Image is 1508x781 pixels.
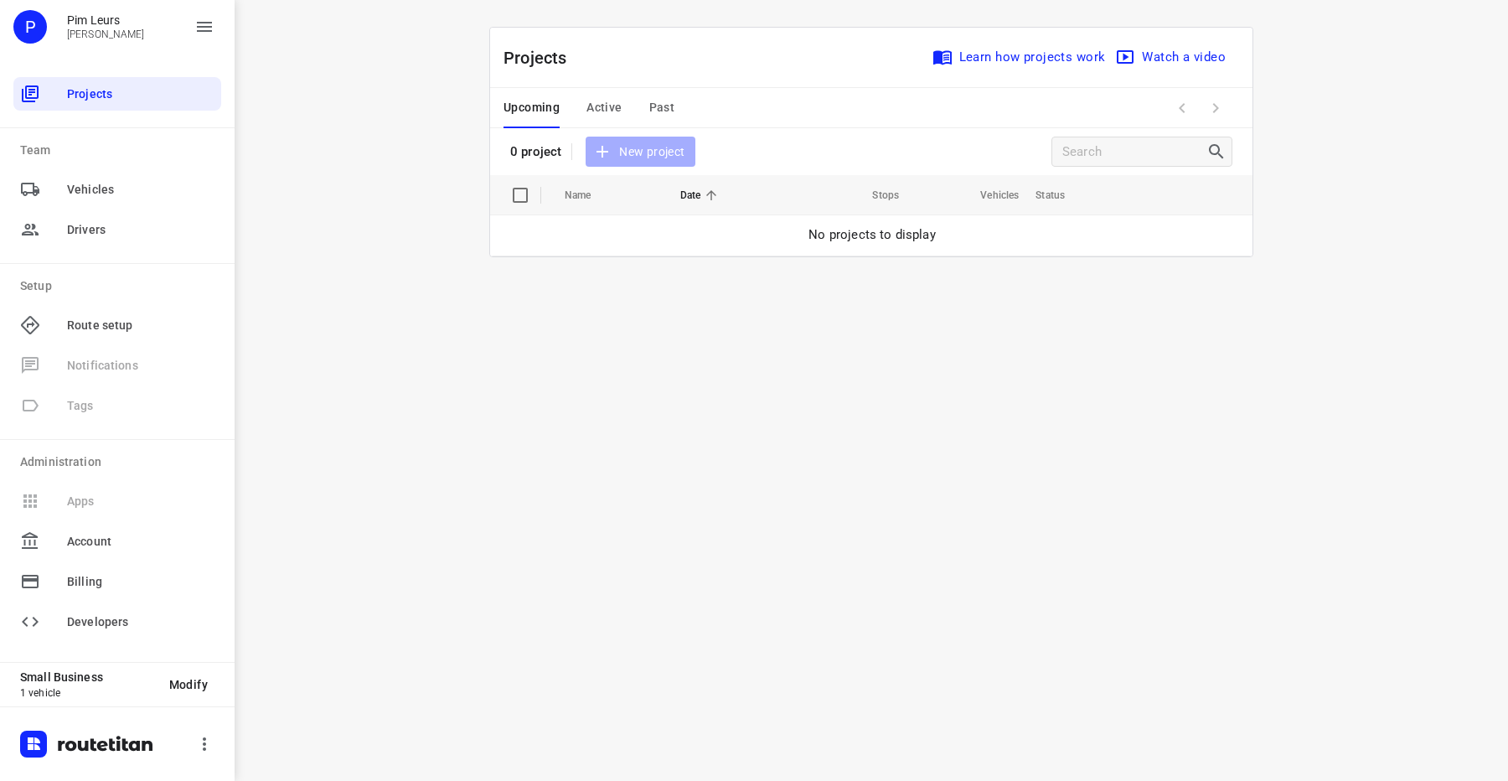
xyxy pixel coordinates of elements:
[13,10,47,44] div: P
[1035,185,1087,205] span: Status
[20,142,221,159] p: Team
[156,670,221,700] button: Modify
[13,605,221,639] div: Developers
[1206,142,1232,162] div: Search
[13,213,221,246] div: Drivers
[850,185,899,205] span: Stops
[20,277,221,295] p: Setup
[20,670,156,684] p: Small Business
[958,185,1019,205] span: Vehicles
[13,308,221,342] div: Route setup
[67,13,144,27] p: Pim Leurs
[13,525,221,558] div: Account
[1062,139,1206,165] input: Search projects
[20,453,221,471] p: Administration
[13,77,221,111] div: Projects
[13,173,221,206] div: Vehicles
[67,85,214,103] span: Projects
[67,317,214,334] span: Route setup
[13,345,221,385] span: Available only on our Business plan
[67,221,214,239] span: Drivers
[13,385,221,426] span: Available only on our Business plan
[680,185,723,205] span: Date
[67,181,214,199] span: Vehicles
[13,481,221,521] span: Available only on our Business plan
[649,97,675,118] span: Past
[504,97,560,118] span: Upcoming
[67,28,144,40] p: Letro Lichtreclame
[67,573,214,591] span: Billing
[67,533,214,551] span: Account
[504,45,581,70] p: Projects
[13,565,221,598] div: Billing
[1199,91,1232,125] span: Next Page
[565,185,613,205] span: Name
[20,687,156,699] p: 1 vehicle
[586,97,622,118] span: Active
[510,144,561,159] p: 0 project
[169,678,208,691] span: Modify
[1165,91,1199,125] span: Previous Page
[67,613,214,631] span: Developers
